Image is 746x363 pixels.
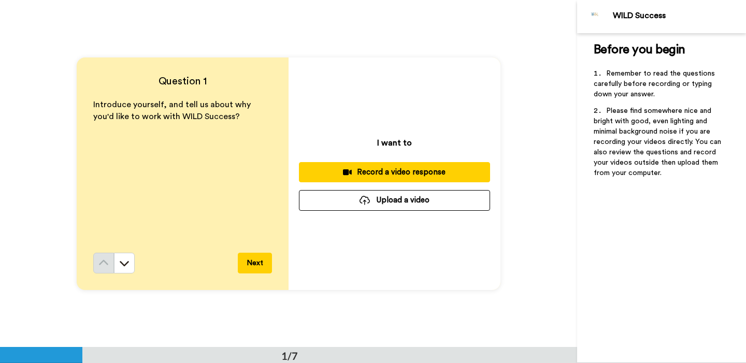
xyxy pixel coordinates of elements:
button: Record a video response [299,162,490,182]
span: Before you begin [594,43,685,56]
div: 1/7 [265,349,314,363]
span: Remember to read the questions carefully before recording or typing down your answer. [594,70,717,98]
button: Upload a video [299,190,490,210]
div: WILD Success [613,11,745,21]
img: Profile Image [583,4,608,29]
div: Record a video response [307,167,482,178]
h4: Question 1 [93,74,272,89]
span: Please find somewhere nice and bright with good, even lighting and minimal background noise if yo... [594,107,723,177]
p: I want to [377,137,412,149]
button: Next [238,253,272,273]
span: Introduce yourself, and tell us about why you'd like to work with WILD Success? [93,100,253,121]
